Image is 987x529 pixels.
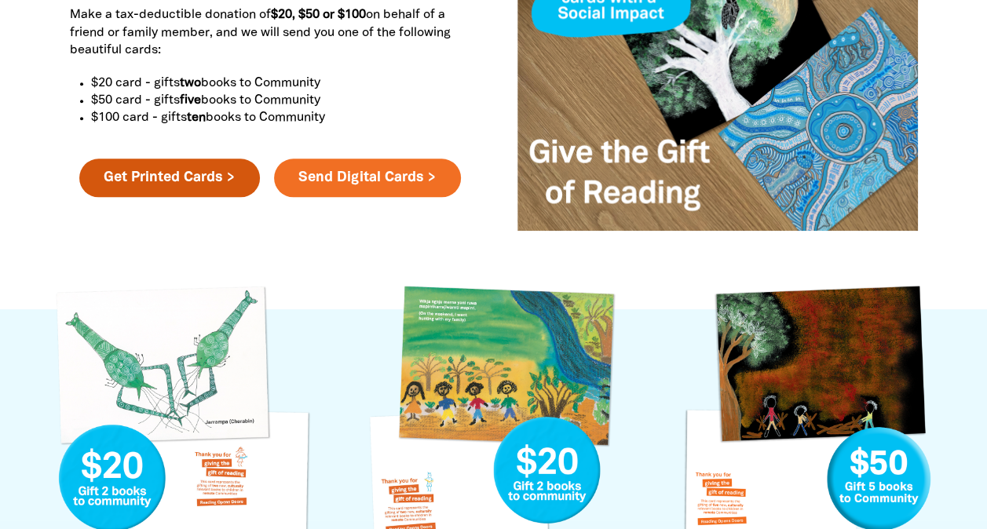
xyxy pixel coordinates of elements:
[274,159,461,198] a: Send Digital Cards >
[91,92,470,109] p: $50 card - gifts books to Community
[79,159,260,198] a: Get Printed Cards >
[271,9,366,20] strong: $20, $50 or $100
[70,6,470,59] p: Make a tax-deductible donation of on behalf of a friend or family member, and we will send you on...
[91,109,470,126] p: $100 card - gifts books to Community
[187,112,206,123] strong: ten
[91,75,470,92] p: $20 card - gifts books to Community
[180,95,201,106] strong: five
[180,78,201,89] strong: two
